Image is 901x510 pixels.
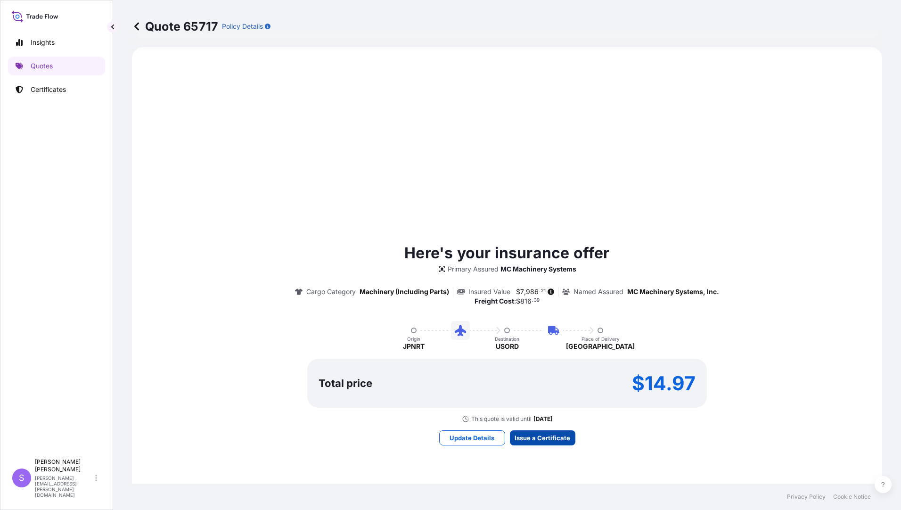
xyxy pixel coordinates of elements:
p: $14.97 [632,376,696,391]
p: Issue a Certificate [515,433,570,443]
span: . [532,299,533,302]
p: Machinery (Including Parts) [360,287,449,296]
span: 816 [520,298,532,304]
button: Issue a Certificate [510,430,575,445]
p: USORD [496,342,519,351]
p: Here's your insurance offer [404,242,609,264]
p: Place of Delivery [582,336,620,342]
p: Quote 65717 [132,19,218,34]
p: [DATE] [533,415,553,423]
span: . [539,289,541,293]
p: Certificates [31,85,66,94]
a: Cookie Notice [833,493,871,501]
p: JPNRT [403,342,425,351]
span: 21 [541,289,546,293]
p: Insured Value [468,287,510,296]
p: Origin [407,336,420,342]
p: MC Machinery Systems, Inc. [627,287,719,296]
p: Destination [495,336,519,342]
p: Quotes [31,61,53,71]
p: [PERSON_NAME][EMAIL_ADDRESS][PERSON_NAME][DOMAIN_NAME] [35,475,93,498]
p: This quote is valid until [471,415,532,423]
p: Insights [31,38,55,47]
span: , [524,288,526,295]
span: 39 [534,299,540,302]
a: Certificates [8,80,105,99]
span: $ [516,288,520,295]
p: Primary Assured [448,264,499,274]
p: MC Machinery Systems [500,264,576,274]
p: Cargo Category [306,287,356,296]
p: [PERSON_NAME] [PERSON_NAME] [35,458,93,473]
p: Total price [319,378,372,388]
span: S [19,473,25,483]
p: Update Details [450,433,494,443]
button: Update Details [439,430,505,445]
span: 986 [526,288,539,295]
a: Quotes [8,57,105,75]
p: Policy Details [222,22,263,31]
span: $ [516,298,520,304]
a: Privacy Policy [787,493,826,501]
span: 7 [520,288,524,295]
p: Named Assured [573,287,623,296]
a: Insights [8,33,105,52]
b: Freight Cost [475,297,514,305]
p: [GEOGRAPHIC_DATA] [566,342,635,351]
p: : [475,296,540,306]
